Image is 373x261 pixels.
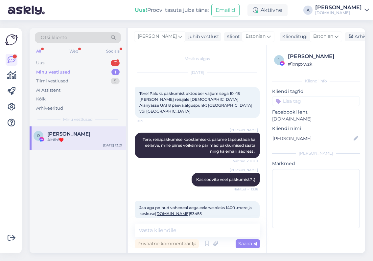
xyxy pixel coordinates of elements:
[36,69,70,76] div: Minu vestlused
[135,70,260,76] div: [DATE]
[238,241,257,247] span: Saada
[233,187,258,192] span: Nähtud ✓ 13:16
[68,47,80,55] div: Web
[135,56,260,62] div: Vestlus algas
[103,143,122,148] div: [DATE] 13:21
[35,47,42,55] div: All
[288,53,358,60] div: [PERSON_NAME]
[272,96,360,106] input: Lisa tag
[303,6,313,15] div: A
[280,33,308,40] div: Klienditugi
[196,177,255,182] span: Kas soovite veel pakkumist? :)
[224,33,240,40] div: Klient
[230,127,258,132] span: [PERSON_NAME]
[272,160,360,167] p: Märkmed
[315,10,362,15] div: [DOMAIN_NAME]
[245,33,266,40] span: Estonian
[186,33,219,40] div: juhib vestlust
[230,167,258,172] span: [PERSON_NAME]
[63,117,93,122] span: Minu vestlused
[135,6,209,14] div: Proovi tasuta juba täna:
[313,33,333,40] span: Estonian
[5,33,18,46] img: Askly Logo
[247,4,288,16] div: Aktiivne
[211,4,240,16] button: Emailid
[36,105,63,112] div: Arhiveeritud
[155,211,190,216] a: [DOMAIN_NAME]
[111,78,120,84] div: 5
[278,57,280,62] span: 1
[315,5,369,15] a: [PERSON_NAME][DOMAIN_NAME]
[139,205,253,216] span: Jaa aga polnud vaheoeal aega.eelarve oleks 1400 .mere ja keskuse 53455
[143,137,256,154] span: Tere, reisipakkumise koostamiseks palume täpsustada ka eelarve, mille piires võiksime parimad pak...
[36,78,68,84] div: Tiimi vestlused
[111,69,120,76] div: 1
[135,239,199,248] div: Privaatne kommentaar
[315,5,362,10] div: [PERSON_NAME]
[41,34,67,41] span: Otsi kliente
[138,33,177,40] span: [PERSON_NAME]
[272,78,360,84] div: Kliendi info
[37,133,40,138] span: R
[36,96,46,102] div: Kõik
[272,125,360,132] p: Kliendi nimi
[272,88,360,95] p: Kliendi tag'id
[36,87,60,94] div: AI Assistent
[36,60,44,66] div: Uus
[105,47,121,55] div: Socials
[47,137,122,143] div: Aitäh!♥️
[272,135,352,142] input: Lisa nimi
[137,119,161,123] span: 9:59
[233,159,258,163] span: Nähtud ✓ 10:01
[272,109,360,116] p: Facebooki leht
[272,116,360,122] p: [DOMAIN_NAME]
[47,131,90,137] span: Ruth Rohumets
[288,60,358,68] div: # 1xnpxwzk
[135,7,147,13] b: Uus!
[139,91,253,114] span: Tere! Paluks pakkumist oktoober väljumisega 10 -15 [PERSON_NAME] reisijale [DEMOGRAPHIC_DATA] Ala...
[111,60,120,66] div: 2
[272,150,360,156] div: [PERSON_NAME]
